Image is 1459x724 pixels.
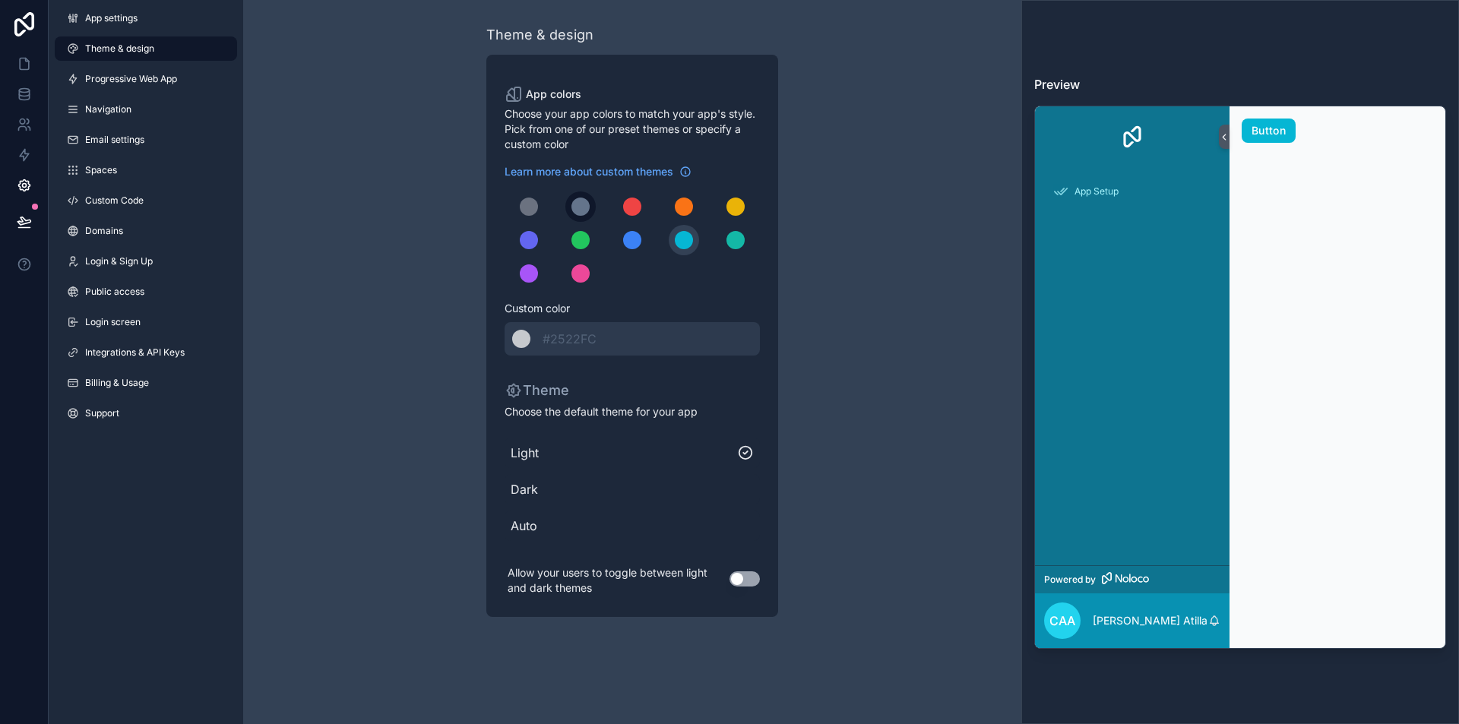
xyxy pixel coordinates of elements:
a: Public access [55,280,237,304]
span: Choose the default theme for your app [505,404,760,419]
h3: Preview [1034,75,1446,93]
span: App settings [85,12,138,24]
span: #2522FC [543,331,597,346]
span: Progressive Web App [85,73,177,85]
span: Login screen [85,316,141,328]
span: Choose your app colors to match your app's style. Pick from one of our preset themes or specify a... [505,106,760,152]
a: Billing & Usage [55,371,237,395]
p: Theme [505,380,569,401]
span: CAA [1049,612,1075,630]
span: Integrations & API Keys [85,346,185,359]
span: Billing & Usage [85,377,149,389]
span: Public access [85,286,144,298]
a: Progressive Web App [55,67,237,91]
span: Login & Sign Up [85,255,153,267]
a: App settings [55,6,237,30]
a: Support [55,401,237,425]
a: Navigation [55,97,237,122]
span: Domains [85,225,123,237]
a: Domains [55,219,237,243]
div: scrollable content [1035,167,1230,565]
a: Theme & design [55,36,237,61]
button: Button [1242,119,1296,143]
span: Powered by [1044,574,1096,586]
span: Custom Code [85,194,144,207]
span: Auto [511,517,754,535]
a: Powered by [1035,565,1230,593]
span: Email settings [85,134,144,146]
span: Spaces [85,164,117,176]
span: Navigation [85,103,131,115]
p: [PERSON_NAME] Atilla [1093,613,1207,628]
a: App Setup [1044,178,1220,205]
p: Allow your users to toggle between light and dark themes [505,562,729,599]
span: Learn more about custom themes [505,164,673,179]
a: Integrations & API Keys [55,340,237,365]
span: App Setup [1074,185,1119,198]
img: App logo [1120,125,1144,149]
span: Dark [511,480,754,498]
a: Login screen [55,310,237,334]
span: Theme & design [85,43,154,55]
span: Support [85,407,119,419]
a: Email settings [55,128,237,152]
span: Custom color [505,301,748,316]
div: Theme & design [486,24,593,46]
span: App colors [526,87,581,102]
a: Login & Sign Up [55,249,237,273]
a: Spaces [55,158,237,182]
a: Custom Code [55,188,237,213]
span: Light [511,444,737,462]
a: Learn more about custom themes [505,164,692,179]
